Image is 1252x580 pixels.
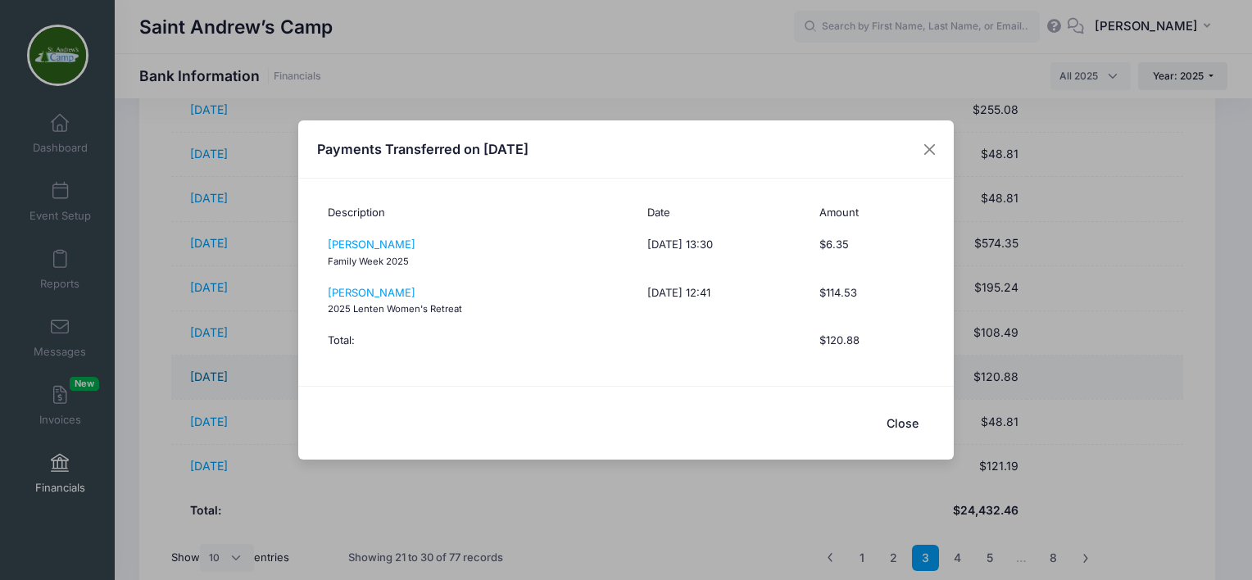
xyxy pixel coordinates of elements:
a: [PERSON_NAME] [328,286,415,299]
th: Amount [811,197,935,229]
h4: Payments Transferred on [DATE] [317,139,528,159]
th: Total: [317,325,640,357]
th: $120.88 [811,325,935,357]
th: Date [639,197,811,229]
small: 2025 Lenten Women's Retreat [328,303,462,315]
button: Close [869,406,935,441]
td: [DATE] 13:30 [639,229,811,278]
button: Close [915,134,945,164]
td: $114.53 [811,277,935,325]
small: Family Week 2025 [328,256,409,267]
td: [DATE] 12:41 [639,277,811,325]
td: $6.35 [811,229,935,278]
th: Description [317,197,640,229]
a: [PERSON_NAME] [328,238,415,251]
